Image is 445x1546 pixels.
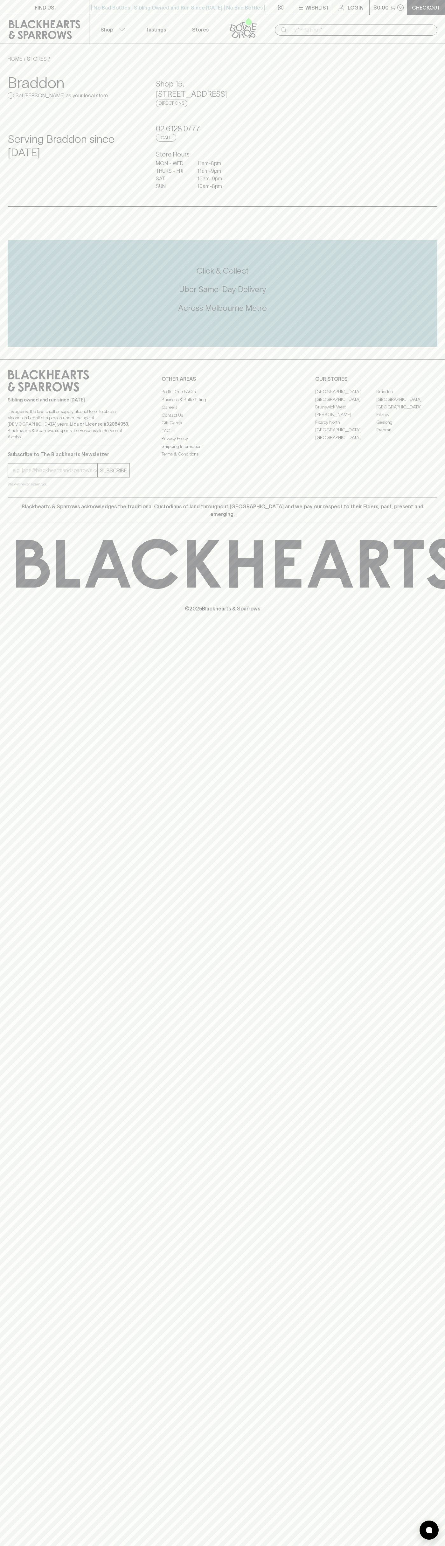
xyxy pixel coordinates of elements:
[315,388,376,395] a: [GEOGRAPHIC_DATA]
[27,56,47,62] a: STORES
[12,503,433,518] p: Blackhearts & Sparrows acknowledges the traditional Custodians of land throughout [GEOGRAPHIC_DAT...
[373,4,389,11] p: $0.00
[101,26,113,33] p: Shop
[8,240,437,347] div: Call to action block
[376,418,437,426] a: Geelong
[376,403,437,411] a: [GEOGRAPHIC_DATA]
[197,159,229,167] p: 11am - 8pm
[35,4,54,11] p: FIND US
[162,411,284,419] a: Contact Us
[16,92,108,99] p: Set [PERSON_NAME] as your local store
[315,426,376,434] a: [GEOGRAPHIC_DATA]
[8,56,22,62] a: HOME
[162,396,284,403] a: Business & Bulk Gifting
[315,411,376,418] a: [PERSON_NAME]
[70,421,128,427] strong: Liquor License #32064953
[290,25,432,35] input: Try "Pinot noir"
[156,149,289,159] h6: Store Hours
[156,134,176,142] a: Call
[156,175,188,182] p: SAT
[8,408,130,440] p: It is against the law to sell or supply alcohol to, or to obtain alcohol on behalf of a person un...
[315,434,376,441] a: [GEOGRAPHIC_DATA]
[8,284,437,295] h5: Uber Same-Day Delivery
[315,395,376,403] a: [GEOGRAPHIC_DATA]
[156,124,289,134] h5: 02 6128 0777
[197,167,229,175] p: 11am - 9pm
[315,418,376,426] a: Fitzroy North
[178,15,223,44] a: Stores
[8,74,141,92] h3: Braddon
[162,388,284,396] a: Bottle Drop FAQ's
[8,397,130,403] p: Sibling owned and run since [DATE]
[305,4,330,11] p: Wishlist
[376,395,437,403] a: [GEOGRAPHIC_DATA]
[156,159,188,167] p: MON - WED
[376,388,437,395] a: Braddon
[134,15,178,44] a: Tastings
[315,375,437,383] p: OUR STORES
[156,182,188,190] p: SUN
[426,1527,432,1533] img: bubble-icon
[8,133,141,159] h4: Serving Braddon since [DATE]
[13,465,97,476] input: e.g. jane@blackheartsandsparrows.com.au
[89,15,134,44] button: Shop
[100,467,127,474] p: SUBSCRIBE
[8,303,437,313] h5: Across Melbourne Metro
[8,450,130,458] p: Subscribe to The Blackhearts Newsletter
[162,419,284,427] a: Gift Cards
[98,463,129,477] button: SUBSCRIBE
[376,426,437,434] a: Prahran
[192,26,209,33] p: Stores
[162,450,284,458] a: Terms & Conditions
[162,375,284,383] p: OTHER AREAS
[146,26,166,33] p: Tastings
[197,175,229,182] p: 10am - 9pm
[197,182,229,190] p: 10am - 8pm
[156,79,289,99] h5: Shop 15 , [STREET_ADDRESS]
[156,167,188,175] p: THURS - FRI
[156,100,187,107] a: Directions
[162,442,284,450] a: Shipping Information
[399,6,402,9] p: 0
[162,435,284,442] a: Privacy Policy
[315,403,376,411] a: Brunswick West
[348,4,364,11] p: Login
[162,404,284,411] a: Careers
[376,411,437,418] a: Fitzroy
[8,481,130,487] p: We will never spam you
[162,427,284,435] a: FAQ's
[412,4,441,11] p: Checkout
[8,266,437,276] h5: Click & Collect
